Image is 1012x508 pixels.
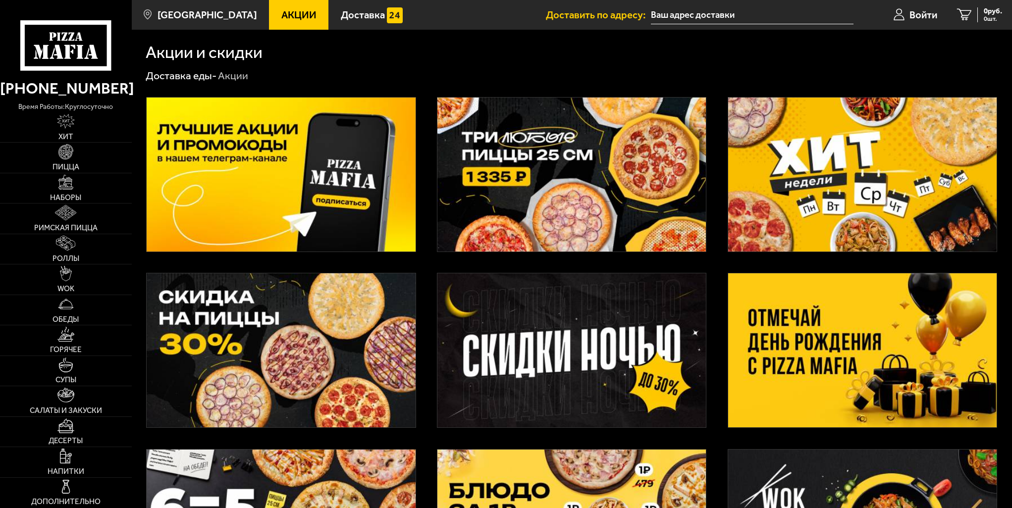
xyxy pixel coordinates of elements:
span: Десерты [49,437,83,445]
span: Римская пицца [34,224,98,232]
span: Обеды [53,316,79,323]
div: Акции [218,69,248,83]
span: Доставить по адресу: [546,10,651,20]
input: Ваш адрес доставки [651,6,853,24]
h1: Акции и скидки [146,44,263,61]
span: Хит [58,133,73,141]
span: 0 руб. [984,7,1002,15]
span: Роллы [53,255,79,262]
span: Супы [55,376,76,384]
span: Дополнительно [31,498,101,506]
span: Акции [281,10,317,20]
span: Доставка [341,10,385,20]
a: Доставка еды- [146,69,216,82]
span: Наборы [50,194,81,202]
span: [GEOGRAPHIC_DATA] [158,10,257,20]
span: 0 шт. [984,16,1002,22]
span: Пицца [53,163,79,171]
span: Горячее [50,346,82,354]
span: Салаты и закуски [30,407,102,414]
img: 15daf4d41897b9f0e9f617042186c801.svg [387,7,403,23]
span: Напитки [48,468,84,475]
span: Войти [909,10,937,20]
span: WOK [57,285,74,293]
